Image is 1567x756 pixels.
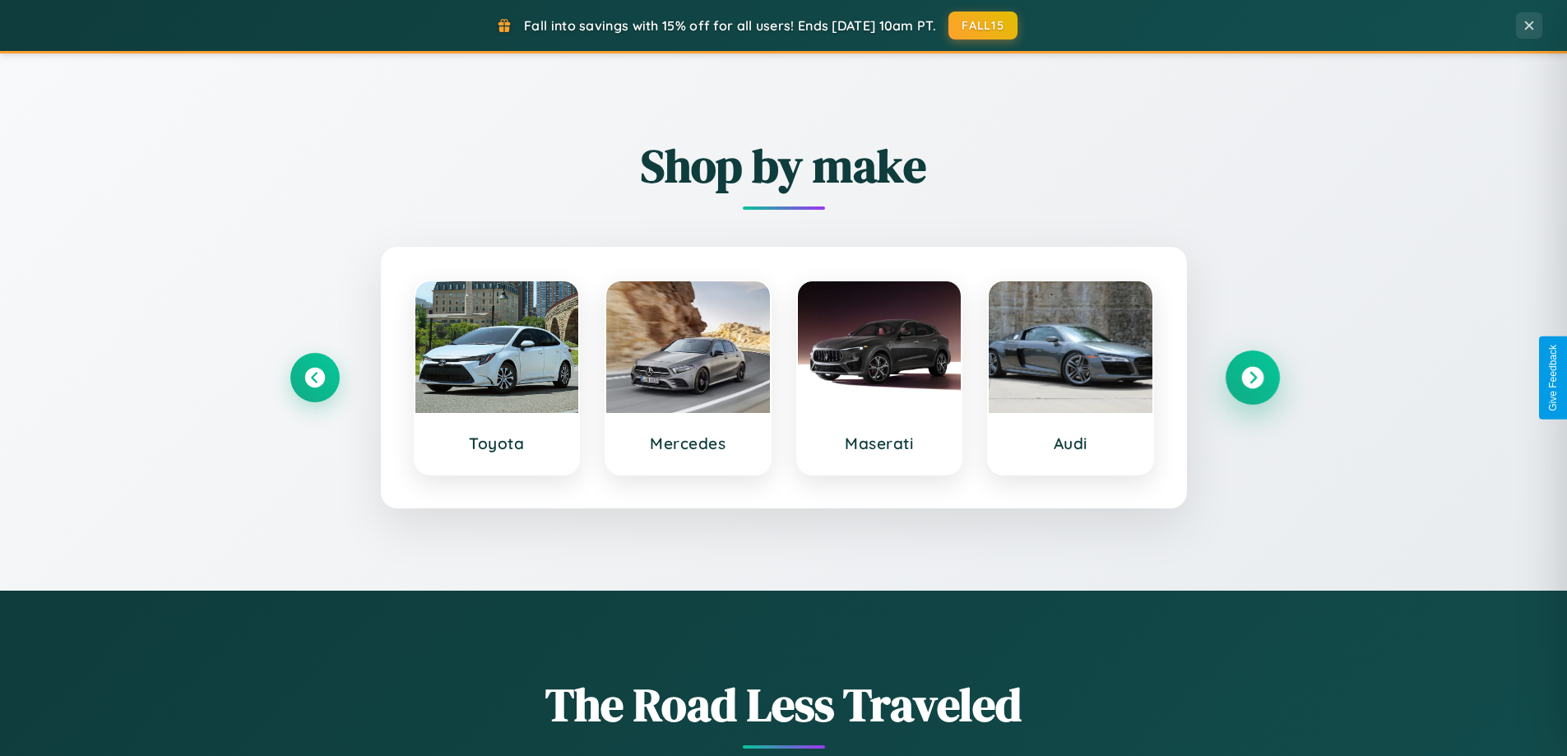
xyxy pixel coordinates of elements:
[290,673,1277,736] h1: The Road Less Traveled
[1005,434,1136,453] h3: Audi
[623,434,753,453] h3: Mercedes
[290,134,1277,197] h2: Shop by make
[814,434,945,453] h3: Maserati
[432,434,563,453] h3: Toyota
[948,12,1018,39] button: FALL15
[524,17,936,34] span: Fall into savings with 15% off for all users! Ends [DATE] 10am PT.
[1547,345,1559,411] div: Give Feedback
